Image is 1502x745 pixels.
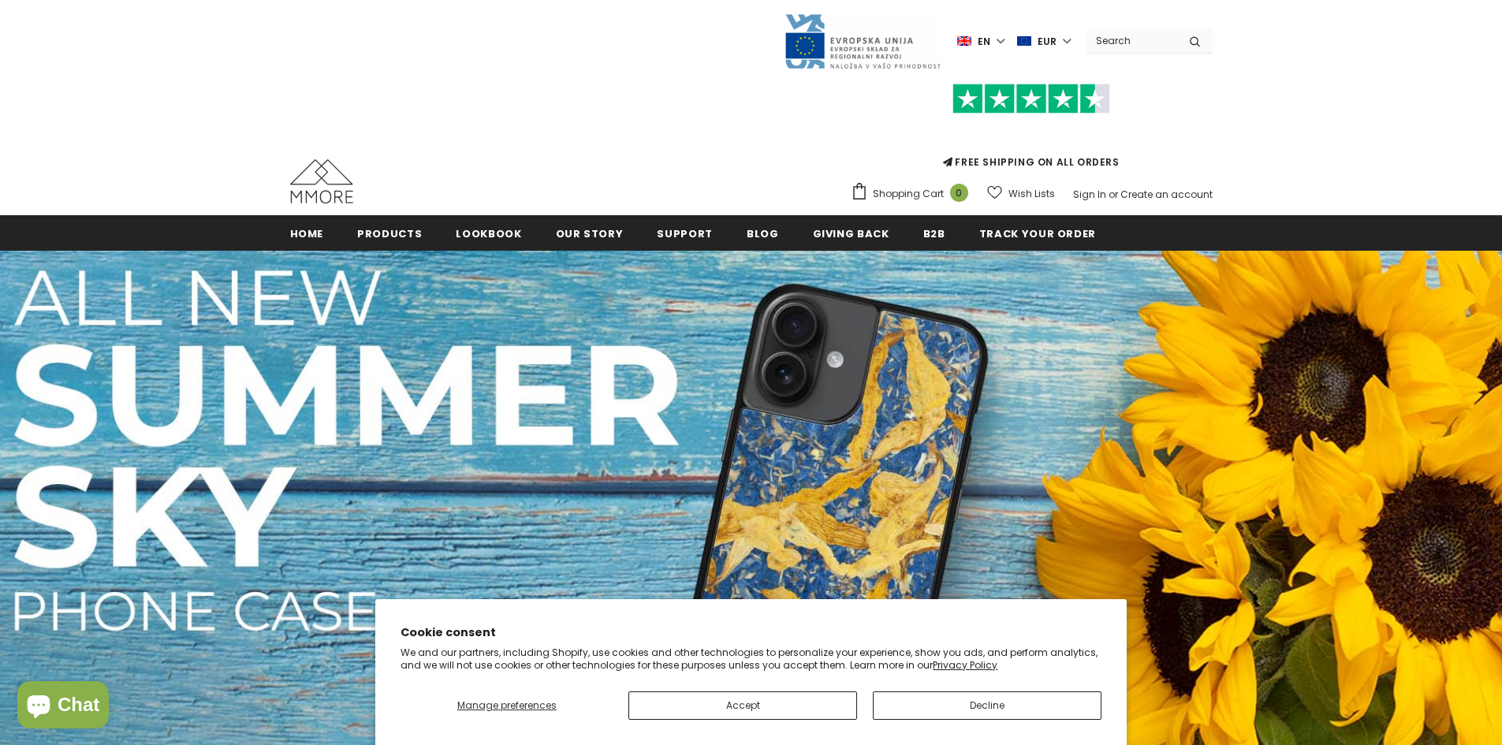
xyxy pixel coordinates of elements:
[457,698,557,712] span: Manage preferences
[851,91,1213,169] span: FREE SHIPPING ON ALL ORDERS
[456,215,521,251] a: Lookbook
[987,180,1055,207] a: Wish Lists
[357,226,422,241] span: Products
[813,215,889,251] a: Giving back
[851,182,976,206] a: Shopping Cart 0
[979,215,1096,251] a: Track your order
[952,84,1110,114] img: Trust Pilot Stars
[13,681,114,732] inbox-online-store-chat: Shopify online store chat
[784,13,941,70] img: Javni Razpis
[923,215,945,251] a: B2B
[784,34,941,47] a: Javni Razpis
[401,624,1101,641] h2: Cookie consent
[923,226,945,241] span: B2B
[657,226,713,241] span: support
[1120,188,1213,201] a: Create an account
[979,226,1096,241] span: Track your order
[1038,34,1057,50] span: EUR
[851,114,1213,155] iframe: Customer reviews powered by Trustpilot
[957,35,971,48] img: i-lang-1.png
[1109,188,1118,201] span: or
[628,691,857,720] button: Accept
[290,226,324,241] span: Home
[873,186,944,202] span: Shopping Cart
[1008,186,1055,202] span: Wish Lists
[1086,29,1177,52] input: Search Site
[401,691,613,720] button: Manage preferences
[813,226,889,241] span: Giving back
[401,646,1101,671] p: We and our partners, including Shopify, use cookies and other technologies to personalize your ex...
[978,34,990,50] span: en
[456,226,521,241] span: Lookbook
[873,691,1101,720] button: Decline
[556,215,624,251] a: Our Story
[556,226,624,241] span: Our Story
[357,215,422,251] a: Products
[1073,188,1106,201] a: Sign In
[747,215,779,251] a: Blog
[747,226,779,241] span: Blog
[950,184,968,202] span: 0
[933,658,997,672] a: Privacy Policy
[657,215,713,251] a: support
[290,215,324,251] a: Home
[290,159,353,203] img: MMORE Cases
